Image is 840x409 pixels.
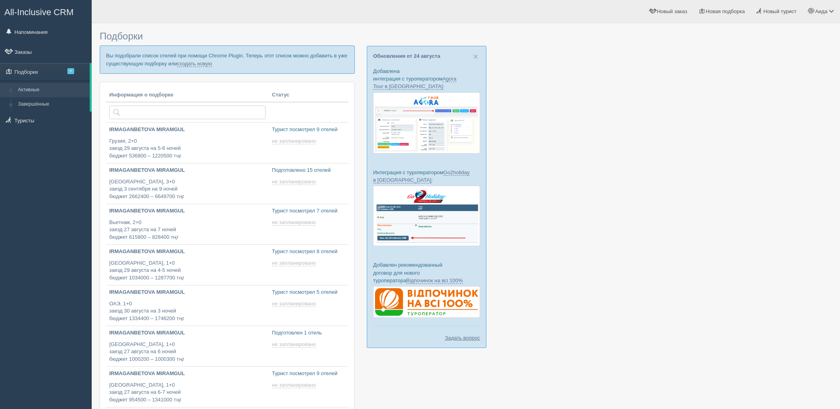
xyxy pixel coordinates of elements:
a: IRMAGANBETOVA MIRAMGUL [GEOGRAPHIC_DATA], 1+0заезд 29 августа на 4-5 ночейбюджет 1034000 – 128770... [106,245,269,285]
p: [GEOGRAPHIC_DATA], 1+0 заезд 27 августа на 6 ночей бюджет 1000200 – 1000300 тңг [109,341,266,363]
a: IRMAGANBETOVA MIRAMGUL Грузия, 2+0заезд 29 августа на 5-6 ночейбюджет 536800 – 1220500 тңг [106,123,269,163]
p: Интеграция с туроператором : [373,169,480,184]
p: IRMAGANBETOVA MIRAMGUL [109,329,266,337]
p: [GEOGRAPHIC_DATA], 3+0 заезд 3 сентября на 9 ночей бюджет 2662400 – 6649700 тңг [109,178,266,201]
th: Статус [269,88,348,102]
th: Информация о подборке [106,88,269,102]
p: Турист посмотрел 5 отелей [272,289,345,296]
a: Обновления от 24 августа [373,53,440,59]
span: Новый заказ [657,8,687,14]
a: Завершённые [14,97,90,112]
p: Турист посмотрел 8 отелей [272,248,345,256]
span: Новая подборка [706,8,745,14]
p: ОАЭ, 1+0 заезд 30 августа на 3 ночей бюджет 1334400 – 1746200 тңг [109,300,266,322]
p: Турист посмотрел 9 отелей [272,126,345,134]
p: Вьетнам, 2+0 заезд 27 августа на 7 ночей бюджет 615800 – 828400 тңг [109,219,266,241]
p: Турист посмотрел 7 отелей [272,207,345,215]
p: Турист посмотрел 9 отелей [272,370,345,378]
a: не запланировано [272,382,317,388]
a: All-Inclusive CRM [0,0,91,22]
p: IRMAGANBETOVA MIRAMGUL [109,248,266,256]
p: IRMAGANBETOVA MIRAMGUL [109,370,266,378]
p: Добавлен рекомендованный договор для нового туроператора [373,261,480,284]
a: IRMAGANBETOVA MIRAMGUL [GEOGRAPHIC_DATA], 1+0заезд 27 августа на 6-7 ночейбюджет 954500 – 1341000... [106,367,269,407]
a: IRMAGANBETOVA MIRAMGUL [GEOGRAPHIC_DATA], 1+0заезд 27 августа на 6 ночейбюджет 1000200 – 1000300 тңг [106,326,269,366]
span: не запланировано [272,301,316,307]
a: Agora Tour в [GEOGRAPHIC_DATA] [373,76,456,90]
p: IRMAGANBETOVA MIRAMGUL [109,289,266,296]
a: не запланировано [272,260,317,266]
img: %D0%B4%D0%BE%D0%B3%D0%BE%D0%B2%D1%96%D1%80-%D0%B2%D1%96%D0%B4%D0%BF%D0%BE%D1%87%D0%B8%D0%BD%D0%BE... [373,286,480,318]
a: Go2holiday в [GEOGRAPHIC_DATA] [373,169,470,183]
span: × [473,52,478,61]
a: не запланировано [272,138,317,144]
p: Подготовлен 1 отель [272,329,345,337]
p: IRMAGANBETOVA MIRAMGUL [109,207,266,215]
a: IRMAGANBETOVA MIRAMGUL [GEOGRAPHIC_DATA], 3+0заезд 3 сентября на 9 ночейбюджет 2662400 – 6649700 тңг [106,163,269,204]
a: IRMAGANBETOVA MIRAMGUL Вьетнам, 2+0заезд 27 августа на 7 ночейбюджет 615800 – 828400 тңг [106,204,269,244]
span: не запланировано [272,219,316,226]
p: Грузия, 2+0 заезд 29 августа на 5-6 ночей бюджет 536800 – 1220500 тңг [109,138,266,160]
p: Добавлена интеграция с туроператором : [373,67,480,90]
span: не запланировано [272,341,316,348]
a: IRMAGANBETOVA MIRAMGUL ОАЭ, 1+0заезд 30 августа на 3 ночейбюджет 1334400 – 1746200 тңг [106,285,269,326]
a: Відпочинок на всі 100% [406,277,463,284]
p: [GEOGRAPHIC_DATA], 1+0 заезд 27 августа на 6-7 ночей бюджет 954500 – 1341000 тңг [109,381,266,404]
a: не запланировано [272,179,317,185]
p: IRMAGANBETOVA MIRAMGUL [109,167,266,174]
span: не запланировано [272,382,316,388]
p: [GEOGRAPHIC_DATA], 1+0 заезд 29 августа на 4-5 ночей бюджет 1034000 – 1287700 тңг [109,260,266,282]
span: 7 [67,68,74,74]
p: Подготовлено 15 отелей [272,167,345,174]
img: go2holiday-bookings-crm-for-travel-agency.png [373,186,480,246]
span: не запланировано [272,138,316,144]
p: Вы подобрали список отелей при помощи Chrome Plugin. Теперь этот список можно добавить в уже суще... [100,45,355,73]
span: Подборки [100,31,143,41]
a: Активные [14,83,90,97]
a: не запланировано [272,301,317,307]
a: не запланировано [272,219,317,226]
span: Аида [815,8,828,14]
span: All-Inclusive CRM [4,7,74,17]
span: Новый турист [763,8,797,14]
img: agora-tour-%D0%B7%D0%B0%D1%8F%D0%B2%D0%BA%D0%B8-%D1%81%D1%80%D0%BC-%D0%B4%D0%BB%D1%8F-%D1%82%D1%8... [373,92,480,153]
button: Close [473,52,478,61]
span: не запланировано [272,260,316,266]
a: Задать вопрос [445,334,480,342]
a: создать новую [177,61,212,67]
span: не запланировано [272,179,316,185]
input: Поиск по стране или туристу [109,106,266,119]
a: не запланировано [272,341,317,348]
p: IRMAGANBETOVA MIRAMGUL [109,126,266,134]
